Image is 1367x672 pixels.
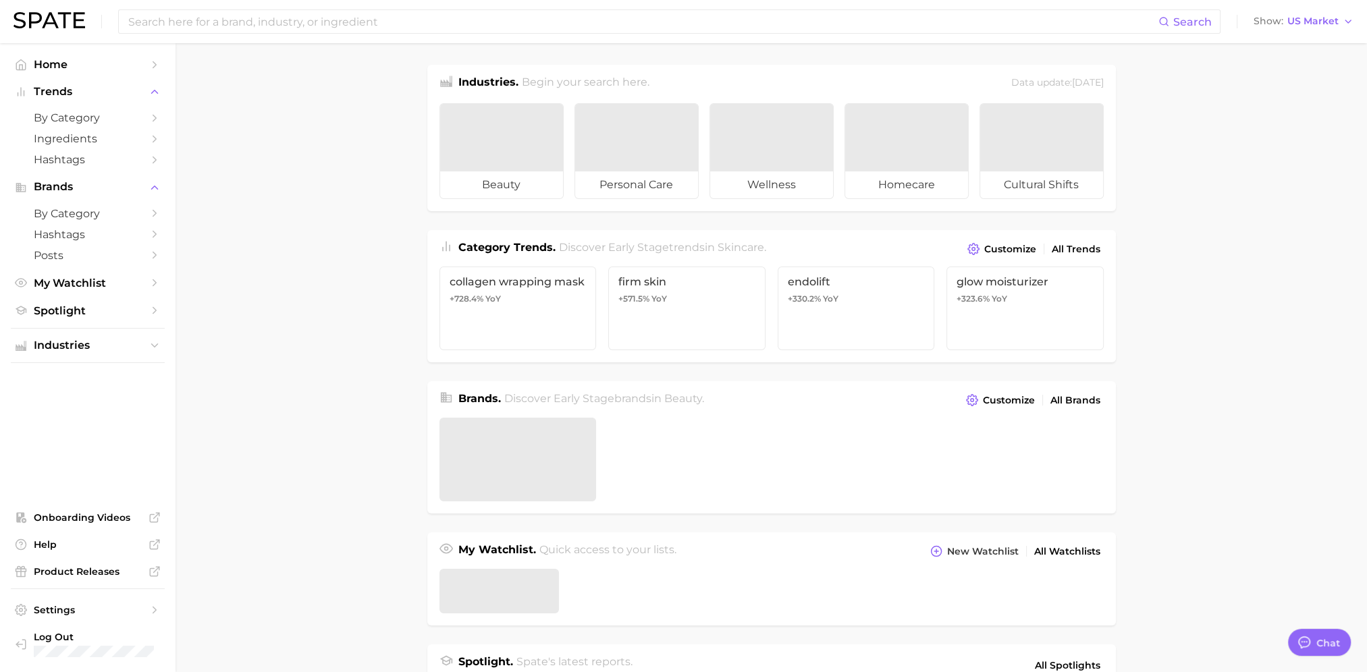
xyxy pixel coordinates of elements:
[574,103,699,199] a: personal care
[957,275,1094,288] span: glow moisturizer
[1047,391,1104,410] a: All Brands
[957,293,990,304] span: +323.6%
[980,171,1103,198] span: cultural shifts
[11,245,165,266] a: Posts
[11,149,165,170] a: Hashtags
[11,203,165,224] a: by Category
[11,54,165,75] a: Home
[11,128,165,149] a: Ingredients
[1034,546,1100,557] span: All Watchlists
[34,277,142,289] span: My Watchlist
[1287,18,1339,25] span: US Market
[34,111,142,124] span: by Category
[788,293,821,304] span: +330.2%
[11,82,165,102] button: Trends
[458,542,536,561] h1: My Watchlist.
[1254,18,1283,25] span: Show
[34,181,142,193] span: Brands
[1173,16,1212,28] span: Search
[34,58,142,71] span: Home
[823,293,838,304] span: YoY
[946,267,1104,350] a: glow moisturizer+323.6% YoY
[11,627,165,661] a: Log out. Currently logged in with e-mail ltal@gattefossecorp.com.
[664,392,702,405] span: beauty
[608,267,766,350] a: firm skin+571.5% YoY
[618,275,755,288] span: firm skin
[559,241,766,254] span: Discover Early Stage trends in .
[1011,74,1104,92] div: Data update: [DATE]
[34,228,142,241] span: Hashtags
[34,304,142,317] span: Spotlight
[458,74,518,92] h1: Industries.
[11,335,165,356] button: Industries
[504,392,704,405] span: Discover Early Stage brands in .
[11,107,165,128] a: by Category
[11,534,165,555] a: Help
[11,561,165,582] a: Product Releases
[539,542,676,561] h2: Quick access to your lists.
[450,293,483,304] span: +728.4%
[34,339,142,352] span: Industries
[11,224,165,245] a: Hashtags
[11,273,165,293] a: My Watchlist
[1250,13,1357,30] button: ShowUS Market
[983,395,1035,406] span: Customize
[34,511,142,524] span: Onboarding Videos
[992,293,1007,304] span: YoY
[34,207,142,220] span: by Category
[34,153,142,166] span: Hashtags
[651,293,667,304] span: YoY
[845,171,968,198] span: homecare
[984,244,1036,255] span: Customize
[947,546,1019,557] span: New Watchlist
[718,241,764,254] span: skincare
[1048,240,1104,258] a: All Trends
[34,604,142,616] span: Settings
[964,240,1039,258] button: Customize
[439,267,597,350] a: collagen wrapping mask+728.4% YoY
[927,542,1021,561] button: New Watchlist
[34,86,142,98] span: Trends
[34,631,154,643] span: Log Out
[439,103,564,199] a: beauty
[788,275,925,288] span: endolift
[1031,542,1104,561] a: All Watchlists
[522,74,649,92] h2: Begin your search here.
[34,249,142,262] span: Posts
[575,171,698,198] span: personal care
[980,103,1104,199] a: cultural shifts
[11,600,165,620] a: Settings
[458,241,556,254] span: Category Trends .
[778,267,935,350] a: endolift+330.2% YoY
[127,10,1158,33] input: Search here for a brand, industry, or ingredient
[450,275,587,288] span: collagen wrapping mask
[485,293,501,304] span: YoY
[963,391,1038,410] button: Customize
[34,565,142,578] span: Product Releases
[1052,244,1100,255] span: All Trends
[618,293,649,304] span: +571.5%
[11,507,165,528] a: Onboarding Videos
[845,103,969,199] a: homecare
[1050,395,1100,406] span: All Brands
[11,300,165,321] a: Spotlight
[14,12,85,28] img: SPATE
[11,177,165,197] button: Brands
[709,103,834,199] a: wellness
[440,171,563,198] span: beauty
[458,392,501,405] span: Brands .
[34,132,142,145] span: Ingredients
[34,538,142,551] span: Help
[710,171,833,198] span: wellness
